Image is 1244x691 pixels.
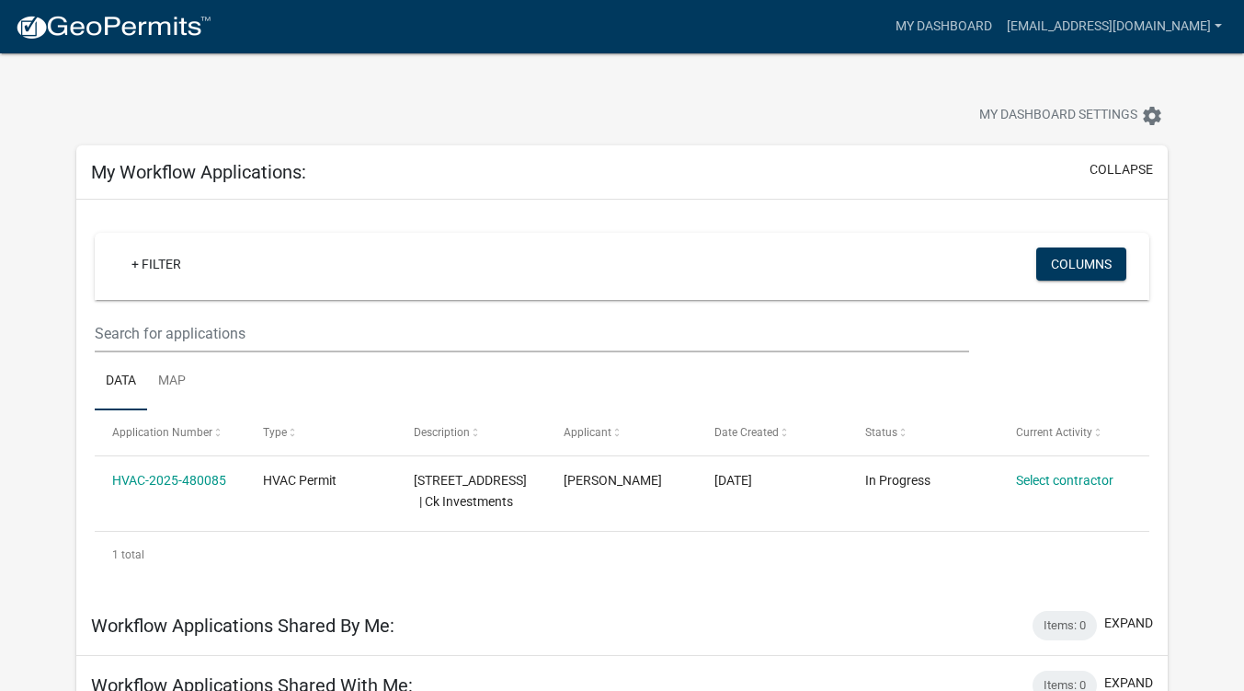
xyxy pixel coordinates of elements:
[888,9,999,44] a: My Dashboard
[1141,105,1163,127] i: settings
[112,473,226,488] a: HVAC-2025-480085
[263,426,287,439] span: Type
[95,532,1150,578] div: 1 total
[1016,426,1092,439] span: Current Activity
[245,410,396,455] datatable-header-cell: Type
[263,473,337,488] span: HVAC Permit
[964,98,1178,133] button: My Dashboard Settingssettings
[112,426,212,439] span: Application Number
[1033,611,1097,640] div: Items: 0
[564,426,611,439] span: Applicant
[1104,614,1153,633] button: expand
[1036,248,1126,281] button: Columns
[91,161,306,183] h5: My Workflow Applications:
[697,410,848,455] datatable-header-cell: Date Created
[714,473,752,488] span: 09/17/2025
[564,473,662,488] span: Brian Decker
[91,615,394,637] h5: Workflow Applications Shared By Me:
[414,426,470,439] span: Description
[395,410,546,455] datatable-header-cell: Description
[1090,160,1153,179] button: collapse
[414,473,527,509] span: 740 MECHANIC STREET | Ck Investments
[865,473,930,488] span: In Progress
[714,426,779,439] span: Date Created
[999,9,1229,44] a: [EMAIL_ADDRESS][DOMAIN_NAME]
[76,200,1169,595] div: collapse
[95,410,245,455] datatable-header-cell: Application Number
[848,410,999,455] datatable-header-cell: Status
[999,410,1149,455] datatable-header-cell: Current Activity
[865,426,897,439] span: Status
[546,410,697,455] datatable-header-cell: Applicant
[117,248,196,281] a: + Filter
[1016,473,1113,488] a: Select contractor
[95,352,147,411] a: Data
[147,352,197,411] a: Map
[979,105,1137,127] span: My Dashboard Settings
[95,315,969,352] input: Search for applications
